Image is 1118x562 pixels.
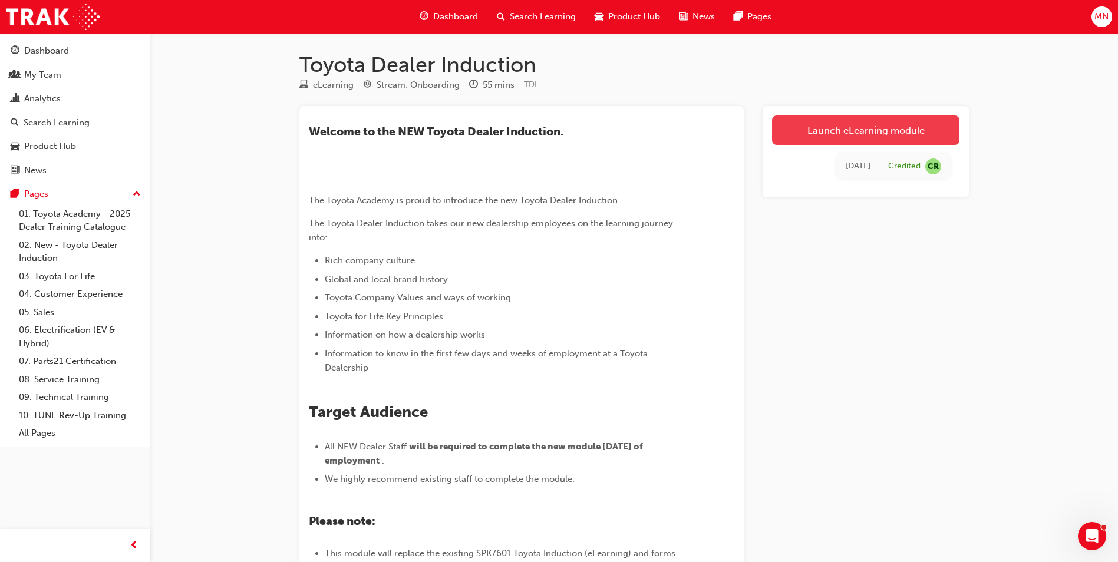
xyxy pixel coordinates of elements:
div: My Team [24,68,61,82]
span: Search Learning [510,10,576,24]
span: car-icon [595,9,603,24]
span: pages-icon [734,9,743,24]
span: All NEW Dealer Staff [325,441,407,452]
span: The Toyota Academy is proud to introduce the new Toyota Dealer Induction. [309,195,620,206]
span: ​Welcome to the NEW Toyota Dealer Induction. [309,125,563,138]
a: Search Learning [5,112,146,134]
a: 02. New - Toyota Dealer Induction [14,236,146,267]
a: Launch eLearning module [772,115,959,145]
span: Rich company culture [325,255,415,266]
div: eLearning [313,78,354,92]
img: Trak [6,4,100,30]
span: up-icon [133,187,141,202]
span: null-icon [925,158,941,174]
span: will be required to complete the new module [DATE] of employment [325,441,645,466]
span: news-icon [679,9,688,24]
div: Tue Mar 25 2025 23:00:00 GMT+1100 (Australian Eastern Daylight Time) [846,160,870,173]
a: Dashboard [5,40,146,62]
span: guage-icon [420,9,428,24]
span: chart-icon [11,94,19,104]
span: The Toyota Dealer Induction takes our new dealership employees on the learning journey into: [309,218,675,243]
span: MN [1094,10,1109,24]
span: news-icon [11,166,19,176]
span: Learning resource code [524,80,537,90]
a: 06. Electrification (EV & Hybrid) [14,321,146,352]
div: Stream [363,78,460,92]
a: pages-iconPages [724,5,781,29]
a: 01. Toyota Academy - 2025 Dealer Training Catalogue [14,205,146,236]
a: 08. Service Training [14,371,146,389]
a: 05. Sales [14,303,146,322]
span: Information to know in the first few days and weeks of employment at a Toyota Dealership [325,348,650,373]
a: 07. Parts21 Certification [14,352,146,371]
button: DashboardMy TeamAnalyticsSearch LearningProduct HubNews [5,38,146,183]
a: 10. TUNE Rev-Up Training [14,406,146,425]
a: search-iconSearch Learning [487,5,585,29]
span: Information on how a dealership works [325,329,485,340]
a: My Team [5,64,146,86]
iframe: Intercom live chat [1078,522,1106,550]
a: 09. Technical Training [14,388,146,406]
div: Product Hub [24,140,76,153]
span: Target Audience [309,403,428,421]
span: Toyota for Life Key Principles [325,311,443,322]
span: car-icon [11,141,19,152]
div: Search Learning [24,116,90,130]
span: pages-icon [11,189,19,200]
span: News [692,10,715,24]
span: . [382,455,384,466]
button: Pages [5,183,146,205]
a: guage-iconDashboard [410,5,487,29]
a: Product Hub [5,135,146,157]
button: MN [1091,6,1112,27]
a: All Pages [14,424,146,442]
span: Toyota Company Values and ways of working [325,292,511,303]
a: car-iconProduct Hub [585,5,670,29]
span: people-icon [11,70,19,81]
div: Type [299,78,354,92]
span: Please note: [309,514,375,528]
span: Dashboard [433,10,478,24]
span: target-icon [363,80,372,91]
div: Duration [469,78,515,92]
span: Global and local brand history [325,274,448,285]
span: Product Hub [608,10,660,24]
a: News [5,160,146,181]
div: Stream: Onboarding [377,78,460,92]
span: guage-icon [11,46,19,57]
span: learningResourceType_ELEARNING-icon [299,80,308,91]
div: Pages [24,187,48,201]
span: clock-icon [469,80,478,91]
span: prev-icon [130,538,138,553]
a: 04. Customer Experience [14,285,146,303]
span: Pages [747,10,771,24]
a: 03. Toyota For Life [14,267,146,286]
a: news-iconNews [670,5,724,29]
div: 55 mins [483,78,515,92]
span: search-icon [497,9,505,24]
a: Analytics [5,88,146,110]
h1: Toyota Dealer Induction [299,52,969,78]
div: Dashboard [24,44,69,58]
span: search-icon [11,118,19,128]
span: We highly recommend existing staff to complete the module. [325,474,575,484]
div: Credited [888,161,921,172]
div: News [24,164,47,177]
div: Analytics [24,92,61,105]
